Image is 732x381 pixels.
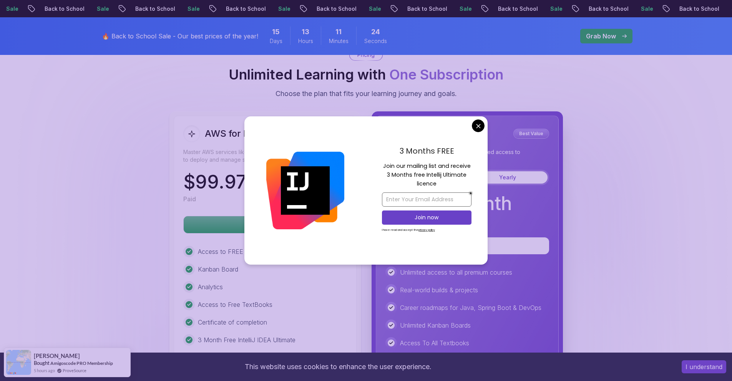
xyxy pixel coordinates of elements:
[198,282,223,292] p: Analytics
[309,5,361,13] p: Back to School
[515,130,548,137] p: Best Value
[6,358,670,375] div: This website uses cookies to enhance the user experience.
[198,318,267,327] p: Certificate of completion
[361,5,385,13] p: Sale
[37,5,89,13] p: Back to School
[50,360,113,366] a: Amigoscode PRO Membership
[198,300,272,309] p: Access to Free TextBooks
[34,353,80,359] span: [PERSON_NAME]
[671,5,724,13] p: Back to School
[302,27,309,37] span: 13 Hours
[335,27,342,37] span: 11 Minutes
[270,37,282,45] span: Days
[34,360,50,366] span: Bought
[198,335,295,345] p: 3 Month Free IntelliJ IDEA Ultimate
[364,37,387,45] span: Seconds
[451,5,476,13] p: Sale
[272,27,280,37] span: 15 Days
[389,66,503,83] span: One Subscription
[682,360,726,373] button: Accept cookies
[542,5,567,13] p: Sale
[127,5,179,13] p: Back to School
[183,173,314,191] p: $ 99.97 / Month
[198,265,238,274] p: Kanban Board
[371,27,380,37] span: 24 Seconds
[329,37,349,45] span: Minutes
[400,303,541,312] p: Career roadmaps for Java, Spring Boot & DevOps
[183,194,196,204] p: Paid
[276,88,457,99] p: Choose the plan that fits your learning journey and goals.
[218,5,270,13] p: Back to School
[400,338,469,348] p: Access To All Textbooks
[270,5,295,13] p: Sale
[581,5,633,13] p: Back to School
[357,51,375,59] p: Pricing
[298,37,313,45] span: Hours
[490,5,542,13] p: Back to School
[400,268,512,277] p: Unlimited access to all premium courses
[468,171,548,184] button: Yearly
[586,31,616,41] p: Grab Now
[34,367,55,374] span: 5 hours ago
[183,216,347,234] button: Get Course
[183,148,347,164] p: Master AWS services like EC2, RDS, VPC, Route 53, and Docker to deploy and manage scalable cloud ...
[63,367,86,374] a: ProveSource
[205,128,294,140] h2: AWS for Developers
[184,216,347,233] p: Get Course
[400,285,478,295] p: Real-world builds & projects
[198,247,267,256] p: Access to FREE courses
[633,5,657,13] p: Sale
[400,321,471,330] p: Unlimited Kanban Boards
[229,67,503,82] h2: Unlimited Learning with
[89,5,113,13] p: Sale
[399,5,451,13] p: Back to School
[102,31,258,41] p: 🔥 Back to School Sale - Our best prices of the year!
[179,5,204,13] p: Sale
[6,350,31,375] img: provesource social proof notification image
